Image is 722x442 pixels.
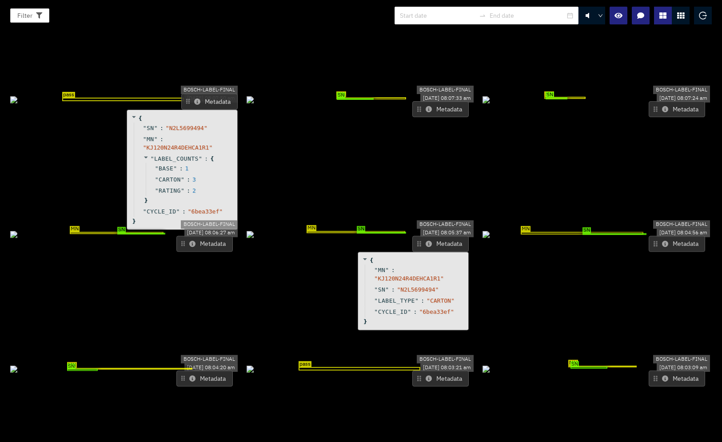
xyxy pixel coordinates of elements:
[417,355,474,363] div: BOSCH-LABEL-FINAL
[154,136,158,142] span: "
[653,355,710,363] div: BOSCH-LABEL-FINAL
[143,144,213,151] span: " KJ120N24R4DEHCA1R1 "
[653,220,710,229] div: BOSCH-LABEL-FINAL
[415,297,419,304] span: "
[544,91,554,98] span: MN
[173,165,177,172] span: "
[180,164,183,173] span: :
[378,266,386,274] span: MN
[391,285,395,294] span: :
[337,92,345,99] span: SN
[699,12,707,20] span: logout
[62,92,75,98] span: pass
[117,227,126,233] span: SN
[598,13,603,19] span: down
[385,286,389,293] span: "
[159,164,173,173] span: BASE
[143,136,147,142] span: "
[199,155,202,162] span: "
[417,220,474,229] div: BOSCH-LABEL-FINAL
[649,236,705,252] button: Metadata
[67,363,76,370] span: SN
[385,267,389,273] span: "
[181,94,238,110] button: Metadata
[181,220,238,229] div: BOSCH-LABEL-FINAL
[204,154,208,163] span: :
[181,355,238,363] div: BOSCH-LABEL-FINAL
[479,12,486,19] span: swap-right
[70,226,80,232] span: MN
[299,361,311,367] span: pass
[412,236,469,252] button: Metadata
[653,86,710,94] div: BOSCH-LABEL-FINAL
[154,155,199,162] span: LABEL_COUNTS
[657,363,710,372] div: [DATE] 08:03:09 am
[147,135,154,143] span: MN
[412,101,469,117] button: Metadata
[546,92,554,98] span: SN
[391,266,395,274] span: :
[374,267,378,273] span: "
[370,256,373,264] span: {
[336,91,346,98] span: MN
[154,125,158,131] span: "
[151,155,154,162] span: "
[427,297,455,304] span: " CARTON "
[400,11,475,20] input: Start date
[421,296,424,305] span: :
[67,362,77,368] span: MN
[185,164,188,173] div: 1
[160,124,164,132] span: :
[184,363,238,372] div: [DATE] 08:04:20 am
[139,114,142,122] span: {
[143,125,147,131] span: "
[657,94,710,103] div: [DATE] 08:07:24 am
[417,86,474,94] div: BOSCH-LABEL-FINAL
[521,226,531,233] span: MN
[397,286,439,293] span: " N2L5699494 "
[568,360,578,366] span: MN
[378,285,386,294] span: SN
[420,363,474,372] div: [DATE] 08:03:21 am
[374,275,444,282] span: " KJ120N24R4DEHCA1R1 "
[184,229,238,237] div: [DATE] 08:06:27 am
[582,228,591,234] span: SN
[17,11,32,20] span: Filter
[378,296,415,305] span: LABEL_TYPE
[155,165,159,172] span: "
[420,94,474,103] div: [DATE] 08:07:33 am
[166,125,207,131] span: " N2L5699494 "
[10,8,49,23] button: Filter
[160,135,164,143] span: :
[176,371,233,387] button: Metadata
[357,226,365,233] span: SN
[479,12,486,19] span: to
[570,361,579,367] span: SN
[181,86,238,94] div: BOSCH-LABEL-FINAL
[649,101,705,117] button: Metadata
[649,371,705,387] button: Metadata
[211,154,214,163] span: {
[374,297,378,304] span: "
[490,11,565,20] input: End date
[307,225,316,232] span: MN
[147,124,154,132] span: SN
[412,371,469,387] button: Metadata
[657,229,710,237] div: [DATE] 08:04:56 am
[420,229,474,237] div: [DATE] 08:05:37 am
[374,286,378,293] span: "
[176,236,233,252] button: Metadata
